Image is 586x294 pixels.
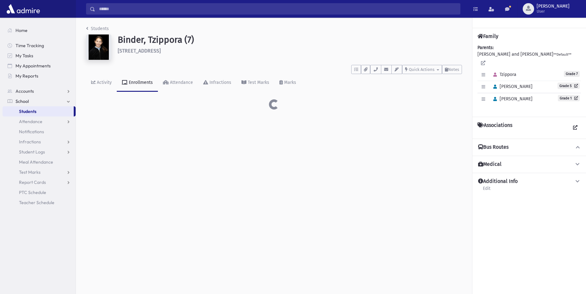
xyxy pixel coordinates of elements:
a: Teacher Schedule [3,197,76,208]
h4: Associations [477,122,512,134]
button: Quick Actions [402,65,442,74]
div: Attendance [169,80,193,85]
a: Students [3,106,74,116]
h4: Bus Routes [478,144,508,151]
span: Time Tracking [16,43,44,48]
button: Medical [477,161,581,168]
a: My Reports [3,71,76,81]
h4: Family [477,33,498,39]
span: Teacher Schedule [19,200,54,205]
span: Grade 7 [564,71,580,77]
div: Marks [283,80,296,85]
button: Additional Info [477,178,581,185]
a: Enrollments [117,74,158,92]
div: Enrollments [128,80,153,85]
span: My Appointments [16,63,51,69]
span: My Reports [16,73,38,79]
h4: Medical [478,161,502,168]
a: Attendance [158,74,198,92]
a: Grade 1 [558,95,580,101]
span: Meal Attendance [19,159,53,165]
span: My Tasks [16,53,33,59]
a: Meal Attendance [3,157,76,167]
div: [PERSON_NAME] and [PERSON_NAME] [477,44,581,112]
div: Infractions [208,80,231,85]
h1: Binder, Tzippora (7) [118,34,462,45]
a: My Appointments [3,61,76,71]
a: Attendance [3,116,76,127]
div: Test Marks [246,80,269,85]
a: PTC Schedule [3,187,76,197]
span: [PERSON_NAME] [490,96,533,102]
a: Edit [483,185,491,196]
a: Test Marks [236,74,274,92]
span: Report Cards [19,179,46,185]
a: Grade 5 [558,83,580,89]
span: School [16,98,29,104]
nav: breadcrumb [86,25,109,34]
a: Student Logs [3,147,76,157]
a: Infractions [198,74,236,92]
a: View all Associations [570,122,581,134]
span: Students [19,109,36,114]
a: My Tasks [3,51,76,61]
span: Notes [448,67,459,72]
a: Students [86,26,109,31]
button: Bus Routes [477,144,581,151]
a: Report Cards [3,177,76,187]
a: Notifications [3,127,76,137]
span: User [537,9,570,14]
span: Quick Actions [409,67,434,72]
b: Parents: [477,45,494,50]
div: Activity [96,80,112,85]
a: Time Tracking [3,41,76,51]
a: School [3,96,76,106]
span: Tzippora [490,72,516,77]
span: Student Logs [19,149,45,155]
span: Accounts [16,88,34,94]
span: [PERSON_NAME] [490,84,533,89]
span: [PERSON_NAME] [537,4,570,9]
button: Notes [442,65,462,74]
span: Test Marks [19,169,41,175]
a: Home [3,25,76,35]
span: Infractions [19,139,41,145]
a: Marks [274,74,301,92]
h4: Additional Info [478,178,518,185]
span: Attendance [19,119,42,124]
a: Accounts [3,86,76,96]
span: Notifications [19,129,44,134]
input: Search [95,3,460,15]
a: Test Marks [3,167,76,177]
img: AdmirePro [5,3,41,15]
span: PTC Schedule [19,190,46,195]
a: Infractions [3,137,76,147]
img: 9k= [86,34,111,60]
a: Activity [86,74,117,92]
span: Home [16,28,28,33]
h6: [STREET_ADDRESS] [118,48,462,54]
